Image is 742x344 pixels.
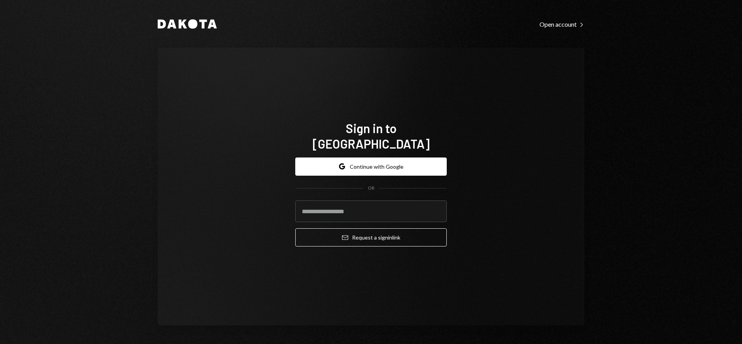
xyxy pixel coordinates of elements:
[368,185,374,192] div: OR
[295,157,447,176] button: Continue with Google
[295,228,447,246] button: Request a signinlink
[539,20,584,28] a: Open account
[295,120,447,151] h1: Sign in to [GEOGRAPHIC_DATA]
